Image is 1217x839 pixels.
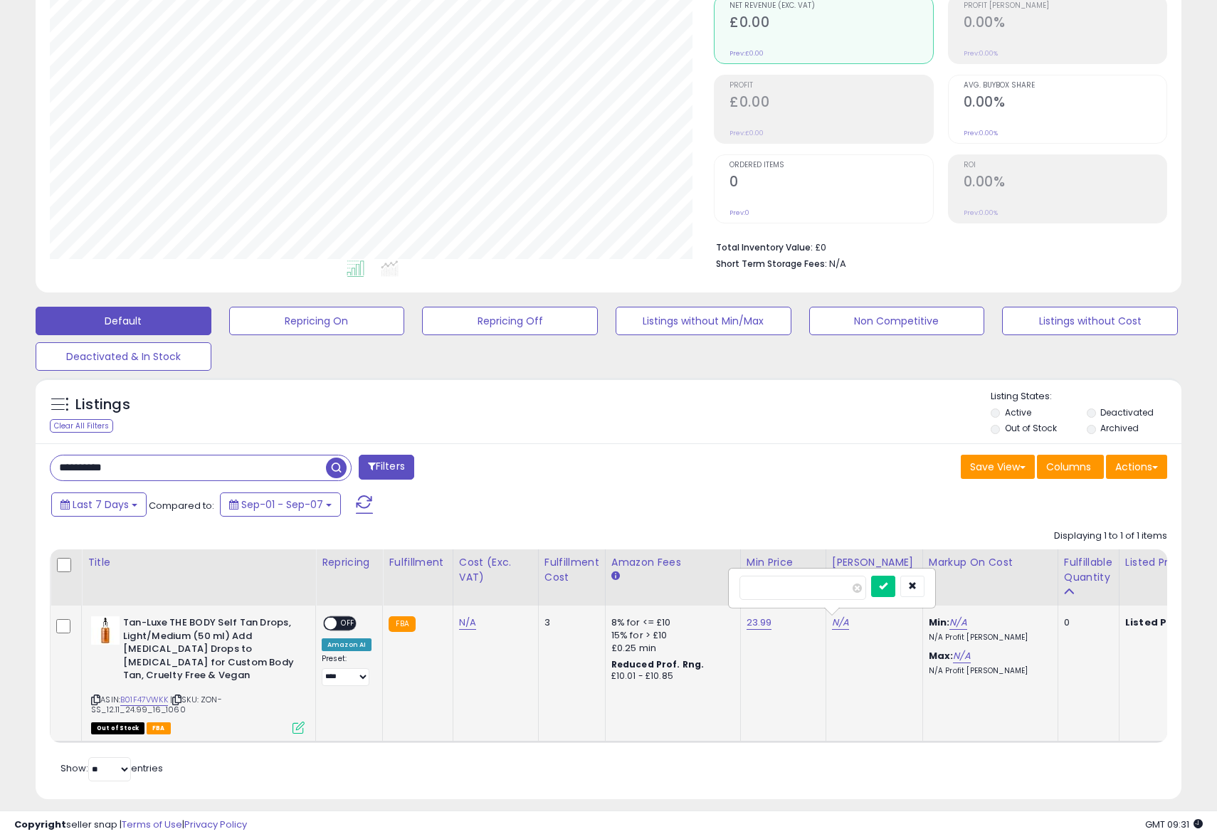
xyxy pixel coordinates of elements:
[50,419,113,433] div: Clear All Filters
[729,49,764,58] small: Prev: £0.00
[88,555,310,570] div: Title
[964,82,1166,90] span: Avg. Buybox Share
[611,629,729,642] div: 15% for > £10
[729,129,764,137] small: Prev: £0.00
[929,555,1052,570] div: Markup on Cost
[1037,455,1104,479] button: Columns
[1100,422,1139,434] label: Archived
[729,94,932,113] h2: £0.00
[949,616,966,630] a: N/A
[389,616,415,632] small: FBA
[51,492,147,517] button: Last 7 Days
[322,654,372,686] div: Preset:
[964,129,998,137] small: Prev: 0.00%
[729,174,932,193] h2: 0
[964,209,998,217] small: Prev: 0.00%
[929,616,950,629] b: Min:
[832,555,917,570] div: [PERSON_NAME]
[184,818,247,831] a: Privacy Policy
[729,162,932,169] span: Ordered Items
[611,570,620,583] small: Amazon Fees.
[1106,455,1167,479] button: Actions
[1046,460,1091,474] span: Columns
[829,257,846,270] span: N/A
[36,307,211,335] button: Default
[716,238,1157,255] li: £0
[91,694,222,715] span: | SKU: ZON-SS_12.11_24.99_16_1060
[611,670,729,682] div: £10.01 - £10.85
[953,649,970,663] a: N/A
[229,307,405,335] button: Repricing On
[220,492,341,517] button: Sep-01 - Sep-07
[1054,529,1167,543] div: Displaying 1 to 1 of 1 items
[964,14,1166,33] h2: 0.00%
[729,2,932,10] span: Net Revenue (Exc. VAT)
[337,618,359,630] span: OFF
[729,14,932,33] h2: £0.00
[123,616,296,686] b: Tan-Luxe THE BODY Self Tan Drops, Light/Medium (50 ml) Add [MEDICAL_DATA] Drops to [MEDICAL_DATA]...
[964,162,1166,169] span: ROI
[359,455,414,480] button: Filters
[91,722,144,734] span: All listings that are currently out of stock and unavailable for purchase on Amazon
[1064,555,1113,585] div: Fulfillable Quantity
[389,555,446,570] div: Fulfillment
[1005,406,1031,418] label: Active
[611,642,729,655] div: £0.25 min
[716,258,827,270] b: Short Term Storage Fees:
[73,497,129,512] span: Last 7 Days
[1145,818,1203,831] span: 2025-09-17 09:31 GMT
[929,649,954,663] b: Max:
[1005,422,1057,434] label: Out of Stock
[1100,406,1154,418] label: Deactivated
[922,549,1058,606] th: The percentage added to the cost of goods (COGS) that forms the calculator for Min & Max prices.
[149,499,214,512] span: Compared to:
[459,616,476,630] a: N/A
[122,818,182,831] a: Terms of Use
[544,616,594,629] div: 3
[616,307,791,335] button: Listings without Min/Max
[1125,616,1190,629] b: Listed Price:
[747,616,772,630] a: 23.99
[729,82,932,90] span: Profit
[832,616,849,630] a: N/A
[14,818,66,831] strong: Copyright
[929,666,1047,676] p: N/A Profit [PERSON_NAME]
[611,555,734,570] div: Amazon Fees
[91,616,305,732] div: ASIN:
[964,174,1166,193] h2: 0.00%
[14,818,247,832] div: seller snap | |
[611,616,729,629] div: 8% for <= £10
[729,209,749,217] small: Prev: 0
[120,694,168,706] a: B01F47VWKK
[961,455,1035,479] button: Save View
[1064,616,1108,629] div: 0
[929,633,1047,643] p: N/A Profit [PERSON_NAME]
[544,555,599,585] div: Fulfillment Cost
[964,94,1166,113] h2: 0.00%
[75,395,130,415] h5: Listings
[422,307,598,335] button: Repricing Off
[611,658,705,670] b: Reduced Prof. Rng.
[147,722,171,734] span: FBA
[322,555,376,570] div: Repricing
[36,342,211,371] button: Deactivated & In Stock
[241,497,323,512] span: Sep-01 - Sep-07
[716,241,813,253] b: Total Inventory Value:
[747,555,820,570] div: Min Price
[964,2,1166,10] span: Profit [PERSON_NAME]
[91,616,120,645] img: 31K344G9R2L._SL40_.jpg
[322,638,372,651] div: Amazon AI
[459,555,532,585] div: Cost (Exc. VAT)
[991,390,1181,403] p: Listing States:
[964,49,998,58] small: Prev: 0.00%
[1002,307,1178,335] button: Listings without Cost
[809,307,985,335] button: Non Competitive
[60,761,163,775] span: Show: entries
